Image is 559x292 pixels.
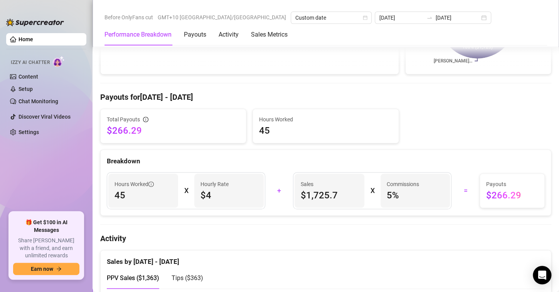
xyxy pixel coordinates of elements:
span: arrow-right [56,266,62,272]
div: Activity [219,30,239,39]
div: X [370,185,374,197]
img: AI Chatter [53,56,65,67]
span: 45 [114,189,172,201]
a: Setup [19,86,33,92]
span: Share [PERSON_NAME] with a friend, and earn unlimited rewards [13,237,79,260]
span: Tips ( $363 ) [172,274,203,282]
span: $4 [200,189,258,201]
div: = [456,185,475,197]
a: Chat Monitoring [19,98,58,104]
text: [PERSON_NAME]… [434,58,472,64]
span: Payouts [486,180,538,188]
a: Settings [19,129,39,135]
span: Custom date [295,12,367,23]
span: 45 [259,124,392,137]
span: $266.29 [486,189,538,201]
div: Open Intercom Messenger [533,266,551,284]
a: Content [19,74,38,80]
span: Izzy AI Chatter [11,59,50,66]
div: + [270,185,288,197]
button: Earn nowarrow-right [13,263,79,275]
input: Start date [379,13,423,22]
span: Hours Worked [114,180,154,188]
a: Home [19,36,33,42]
span: Sales [301,180,358,188]
span: GMT+10 [GEOGRAPHIC_DATA]/[GEOGRAPHIC_DATA] [158,12,286,23]
div: X [184,185,188,197]
img: logo-BBDzfeDw.svg [6,18,64,26]
div: Payouts [184,30,206,39]
span: info-circle [143,117,148,122]
span: swap-right [426,15,433,21]
span: PPV Sales ( $1,363 ) [107,274,159,282]
span: $1,725.7 [301,189,358,201]
span: Total Payouts [107,115,140,124]
article: Commissions [387,180,419,188]
div: Performance Breakdown [104,30,172,39]
input: End date [436,13,480,22]
span: Before OnlyFans cut [104,12,153,23]
span: info-circle [148,181,154,187]
span: $266.29 [107,124,240,137]
div: Sales Metrics [251,30,288,39]
span: Hours Worked [259,115,392,124]
h4: Payouts for [DATE] - [DATE] [100,92,551,102]
span: 🎁 Get $100 in AI Messages [13,219,79,234]
span: calendar [363,15,367,20]
a: Discover Viral Videos [19,114,71,120]
article: Hourly Rate [200,180,229,188]
span: Earn now [31,266,53,272]
span: to [426,15,433,21]
div: Breakdown [107,156,545,166]
span: 5 % [387,189,444,201]
h4: Activity [100,233,551,244]
div: Sales by [DATE] - [DATE] [107,250,545,267]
